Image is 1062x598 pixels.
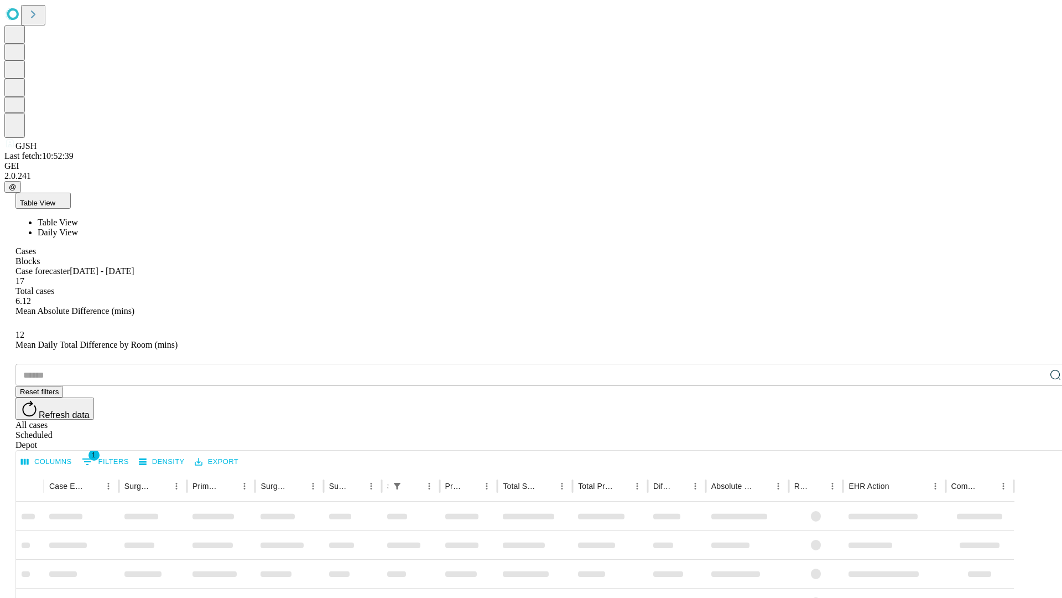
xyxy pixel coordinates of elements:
button: Menu [996,478,1011,494]
span: Table View [38,218,78,227]
span: 17 [15,276,24,286]
button: Sort [290,478,305,494]
button: Menu [554,478,570,494]
button: Sort [614,478,629,494]
span: Last fetch: 10:52:39 [4,151,74,161]
span: 6.12 [15,296,31,306]
button: Density [136,453,188,471]
button: Sort [464,478,479,494]
button: Refresh data [15,398,94,420]
button: Menu [237,478,252,494]
button: Menu [928,478,943,494]
span: Refresh data [39,410,90,420]
span: Case forecaster [15,266,70,276]
span: 1 [88,450,100,461]
div: 1 active filter [389,478,405,494]
div: Total Predicted Duration [578,482,613,491]
button: Sort [221,478,237,494]
button: Menu [305,478,321,494]
button: Reset filters [15,386,63,398]
button: Sort [755,478,771,494]
button: Show filters [79,453,132,471]
button: Menu [363,478,379,494]
button: Sort [85,478,101,494]
button: Menu [101,478,116,494]
button: Sort [348,478,363,494]
div: GEI [4,161,1058,171]
div: Absolute Difference [711,482,754,491]
div: Surgery Date [329,482,347,491]
button: Sort [406,478,421,494]
button: Show filters [389,478,405,494]
span: Mean Daily Total Difference by Room (mins) [15,340,178,349]
button: Sort [539,478,554,494]
div: Comments [951,482,979,491]
button: Export [192,453,241,471]
button: Sort [980,478,996,494]
div: Total Scheduled Duration [503,482,538,491]
div: Scheduled In Room Duration [387,482,388,491]
span: @ [9,183,17,191]
span: 12 [15,330,24,339]
span: Reset filters [20,388,59,396]
span: Table View [20,199,55,207]
span: GJSH [15,141,37,151]
button: Menu [629,478,645,494]
button: Menu [479,478,494,494]
button: @ [4,181,21,193]
div: Surgeon Name [124,482,152,491]
button: Sort [891,478,906,494]
button: Menu [169,478,184,494]
span: Daily View [38,228,78,237]
button: Menu [771,478,786,494]
div: Case Epic Id [49,482,84,491]
button: Menu [688,478,703,494]
button: Menu [825,478,840,494]
div: EHR Action [848,482,889,491]
span: [DATE] - [DATE] [70,266,134,276]
div: Resolved in EHR [794,482,809,491]
div: 2.0.241 [4,171,1058,181]
div: Difference [653,482,671,491]
button: Select columns [18,453,75,471]
button: Table View [15,193,71,209]
div: Primary Service [192,482,220,491]
button: Sort [153,478,169,494]
span: Total cases [15,286,54,296]
button: Menu [421,478,437,494]
div: Predicted In Room Duration [445,482,463,491]
button: Sort [809,478,825,494]
div: Surgery Name [261,482,288,491]
button: Sort [672,478,688,494]
span: Mean Absolute Difference (mins) [15,306,134,316]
